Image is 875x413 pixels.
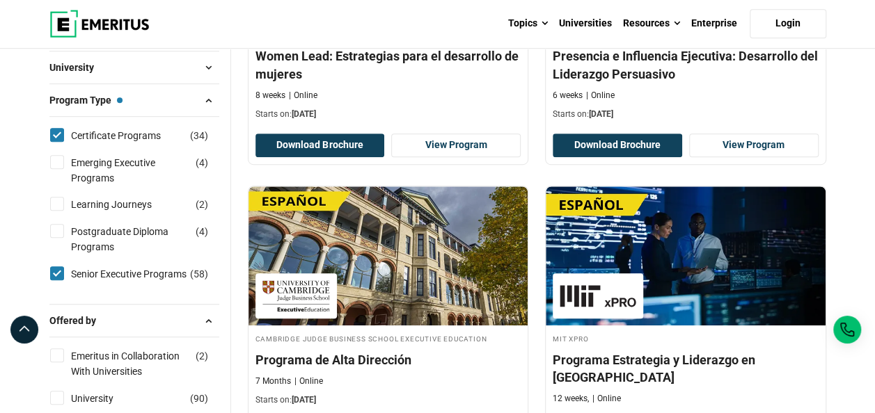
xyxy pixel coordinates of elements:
[560,280,636,311] img: MIT xPRO
[553,351,819,386] h4: Programa Estrategia y Liderazgo en [GEOGRAPHIC_DATA]
[71,266,214,282] a: Senior Executive Programs
[194,130,205,141] span: 34
[71,155,217,186] a: Emerging Executive Programs
[553,108,819,120] p: Starts on:
[190,128,208,143] span: ( )
[49,90,219,111] button: Program Type
[262,280,330,311] img: Cambridge Judge Business School Executive Education
[255,90,285,102] p: 8 weeks
[71,197,180,212] a: Learning Journeys
[49,313,107,328] span: Offered by
[196,197,208,212] span: ( )
[71,224,217,255] a: Postgraduate Diploma Programs
[546,186,826,412] a: AI and Machine Learning Course by MIT xPRO - MIT xPRO MIT xPRO Programa Estrategia y Liderazgo en...
[589,109,613,119] span: [DATE]
[255,47,521,82] h4: Women Lead: Estrategias para el desarrollo de mujeres
[255,394,521,406] p: Starts on:
[255,351,521,369] h4: Programa de Alta Dirección
[71,128,189,143] a: Certificate Programs
[255,332,521,344] h4: Cambridge Judge Business School Executive Education
[49,310,219,331] button: Offered by
[255,108,521,120] p: Starts on:
[196,155,208,170] span: ( )
[199,199,205,210] span: 2
[49,60,105,75] span: University
[289,90,317,102] p: Online
[49,57,219,78] button: University
[546,186,826,325] img: Programa Estrategia y Liderazgo en IA | Online AI and Machine Learning Course
[689,133,819,157] a: View Program
[255,133,385,157] button: Download Brochure
[71,391,141,406] a: University
[292,109,316,119] span: [DATE]
[49,92,123,108] span: Program Type
[196,224,208,239] span: ( )
[750,9,826,38] a: Login
[190,391,208,406] span: ( )
[586,90,615,102] p: Online
[190,266,208,282] span: ( )
[553,332,819,344] h4: MIT xPRO
[592,393,621,405] p: Online
[199,350,205,362] span: 2
[249,186,528,325] img: Programa de Alta Dirección | Online Leadership Course
[391,133,521,157] a: View Program
[194,268,205,280] span: 58
[553,393,589,405] p: 12 weeks,
[292,395,316,405] span: [DATE]
[255,375,291,387] p: 7 Months
[199,157,205,168] span: 4
[553,133,682,157] button: Download Brochure
[194,393,205,404] span: 90
[294,375,323,387] p: Online
[196,348,208,364] span: ( )
[71,348,217,380] a: Emeritus in Collaboration With Universities
[249,186,528,413] a: Leadership Course by Cambridge Judge Business School Executive Education - November 3, 2025 Cambr...
[553,47,819,82] h4: Presencia e Influencia Ejecutiva: Desarrollo del Liderazgo Persuasivo
[553,90,583,102] p: 6 weeks
[199,226,205,237] span: 4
